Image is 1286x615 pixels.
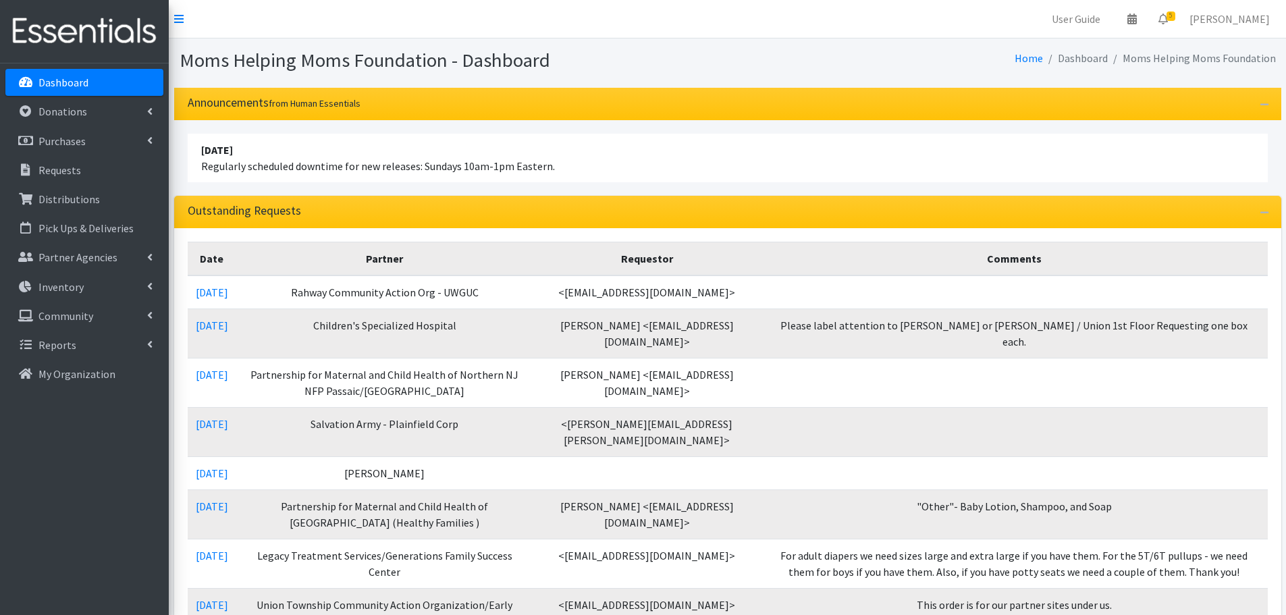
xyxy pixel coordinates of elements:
p: Pick Ups & Deliveries [38,221,134,235]
td: Partnership for Maternal and Child Health of [GEOGRAPHIC_DATA] (Healthy Families ) [236,489,533,539]
p: Reports [38,338,76,352]
p: Partner Agencies [38,250,117,264]
p: Dashboard [38,76,88,89]
a: Distributions [5,186,163,213]
td: [PERSON_NAME] <[EMAIL_ADDRESS][DOMAIN_NAME]> [533,489,761,539]
li: Dashboard [1043,49,1108,68]
th: Comments [761,242,1268,275]
a: 5 [1148,5,1179,32]
td: [PERSON_NAME] <[EMAIL_ADDRESS][DOMAIN_NAME]> [533,358,761,407]
a: [DATE] [196,549,228,562]
th: Requestor [533,242,761,275]
a: [DATE] [196,368,228,381]
p: Community [38,309,93,323]
h3: Outstanding Requests [188,204,301,218]
h1: Moms Helping Moms Foundation - Dashboard [180,49,723,72]
a: My Organization [5,360,163,387]
a: Pick Ups & Deliveries [5,215,163,242]
th: Date [188,242,236,275]
h3: Announcements [188,96,360,110]
a: Community [5,302,163,329]
a: [DATE] [196,286,228,299]
th: Partner [236,242,533,275]
a: Home [1015,51,1043,65]
li: Regularly scheduled downtime for new releases: Sundays 10am-1pm Eastern. [188,134,1268,182]
td: <[EMAIL_ADDRESS][DOMAIN_NAME]> [533,539,761,588]
img: HumanEssentials [5,9,163,54]
strong: [DATE] [201,143,233,157]
td: <[EMAIL_ADDRESS][DOMAIN_NAME]> [533,275,761,309]
td: Partnership for Maternal and Child Health of Northern NJ NFP Passaic/[GEOGRAPHIC_DATA] [236,358,533,407]
a: User Guide [1041,5,1111,32]
small: from Human Essentials [269,97,360,109]
td: Rahway Community Action Org - UWGUC [236,275,533,309]
a: [PERSON_NAME] [1179,5,1281,32]
a: Partner Agencies [5,244,163,271]
span: 5 [1167,11,1175,21]
td: [PERSON_NAME] <[EMAIL_ADDRESS][DOMAIN_NAME]> [533,309,761,358]
p: Purchases [38,134,86,148]
td: For adult diapers we need sizes large and extra large if you have them. For the 5T/6T pullups - w... [761,539,1268,588]
a: Dashboard [5,69,163,96]
li: Moms Helping Moms Foundation [1108,49,1276,68]
td: <[PERSON_NAME][EMAIL_ADDRESS][PERSON_NAME][DOMAIN_NAME]> [533,407,761,456]
td: Salvation Army - Plainfield Corp [236,407,533,456]
p: Donations [38,105,87,118]
a: Inventory [5,273,163,300]
a: [DATE] [196,466,228,480]
td: "Other"- Baby Lotion, Shampoo, and Soap [761,489,1268,539]
p: Requests [38,163,81,177]
td: [PERSON_NAME] [236,456,533,489]
a: Reports [5,331,163,358]
p: Distributions [38,192,100,206]
p: Inventory [38,280,84,294]
td: Children's Specialized Hospital [236,309,533,358]
a: Donations [5,98,163,125]
a: Purchases [5,128,163,155]
td: Please label attention to [PERSON_NAME] or [PERSON_NAME] / Union 1st Floor Requesting one box each. [761,309,1268,358]
p: My Organization [38,367,115,381]
a: [DATE] [196,500,228,513]
a: Requests [5,157,163,184]
a: [DATE] [196,319,228,332]
a: [DATE] [196,417,228,431]
a: [DATE] [196,598,228,612]
td: Legacy Treatment Services/Generations Family Success Center [236,539,533,588]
